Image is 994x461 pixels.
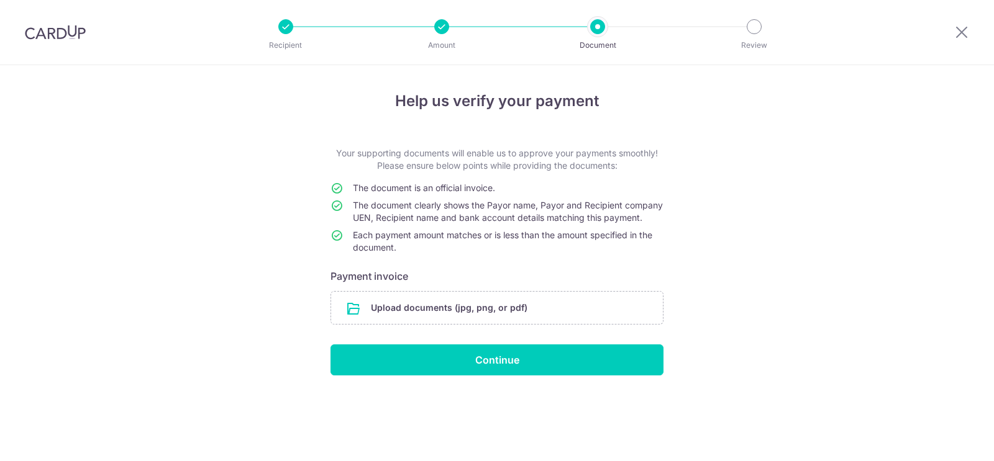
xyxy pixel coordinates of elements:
p: Document [552,39,644,51]
h4: Help us verify your payment [331,90,663,112]
p: Review [708,39,800,51]
input: Continue [331,344,663,375]
p: Your supporting documents will enable us to approve your payments smoothly! Please ensure below p... [331,147,663,172]
p: Recipient [240,39,332,51]
span: The document clearly shows the Payor name, Payor and Recipient company UEN, Recipient name and ba... [353,200,663,223]
h6: Payment invoice [331,269,663,284]
div: Upload documents (jpg, png, or pdf) [331,291,663,324]
span: Each payment amount matches or is less than the amount specified in the document. [353,230,652,253]
p: Amount [396,39,488,51]
span: The document is an official invoice. [353,182,495,193]
img: CardUp [25,25,86,40]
